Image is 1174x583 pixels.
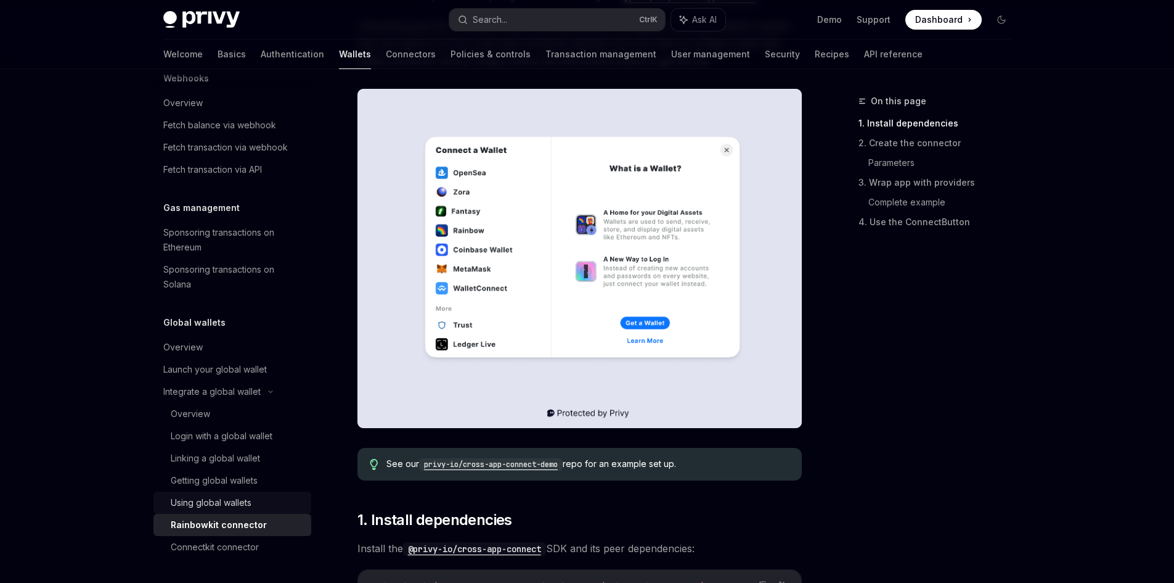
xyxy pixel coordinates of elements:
a: 4. Use the ConnectButton [858,212,1021,232]
button: Search...CtrlK [449,9,665,31]
a: Support [857,14,891,26]
div: Linking a global wallet [171,451,260,466]
a: Fetch transaction via API [153,159,311,181]
a: Authentication [261,39,324,69]
a: Demo [817,14,842,26]
span: On this page [871,94,926,109]
a: Overview [153,92,311,114]
span: Ctrl K [639,15,658,25]
div: Connectkit connector [171,540,259,555]
a: Policies & controls [450,39,531,69]
span: See our repo for an example set up. [386,458,789,471]
a: User management [671,39,750,69]
code: @privy-io/cross-app-connect [403,542,546,556]
img: dark logo [163,11,240,28]
div: Fetch transaction via API [163,162,262,177]
a: Linking a global wallet [153,447,311,469]
a: Dashboard [905,10,982,30]
div: Fetch transaction via webhook [163,140,288,155]
h5: Global wallets [163,315,226,330]
div: Using global wallets [171,495,251,510]
a: Connectkit connector [153,536,311,558]
button: Ask AI [671,9,725,31]
code: privy-io/cross-app-connect-demo [419,458,563,471]
a: privy-io/cross-app-connect-demo [419,458,563,469]
a: Sponsoring transactions on Ethereum [153,221,311,258]
div: Sponsoring transactions on Ethereum [163,225,304,255]
h5: Gas management [163,201,240,215]
a: Getting global wallets [153,469,311,492]
a: Security [765,39,800,69]
a: Fetch transaction via webhook [153,136,311,159]
a: Login with a global wallet [153,425,311,447]
div: Launch your global wallet [163,362,267,377]
span: Dashboard [915,14,963,26]
a: 2. Create the connector [858,133,1021,153]
a: Recipes [815,39,849,69]
a: Wallets [339,39,371,69]
a: Overview [153,403,311,425]
span: Ask AI [692,14,717,26]
a: 1. Install dependencies [858,114,1021,133]
a: Parameters [868,153,1021,173]
div: Getting global wallets [171,473,258,488]
span: 1. Install dependencies [357,510,512,530]
div: Overview [171,407,210,421]
a: Transaction management [545,39,656,69]
a: Welcome [163,39,203,69]
div: Login with a global wallet [171,429,272,444]
a: 3. Wrap app with providers [858,173,1021,192]
span: Install the SDK and its peer dependencies: [357,540,802,557]
div: Search... [473,12,507,27]
div: Overview [163,96,203,110]
a: Connectors [386,39,436,69]
a: Fetch balance via webhook [153,114,311,136]
a: Rainbowkit connector [153,514,311,536]
img: The Rainbowkit connector [357,89,802,428]
a: Using global wallets [153,492,311,514]
svg: Tip [370,459,378,470]
a: Basics [218,39,246,69]
a: Sponsoring transactions on Solana [153,258,311,296]
div: Integrate a global wallet [163,384,261,399]
button: Toggle dark mode [992,10,1011,30]
div: Fetch balance via webhook [163,118,276,133]
div: Rainbowkit connector [171,518,267,532]
a: Complete example [868,192,1021,212]
a: API reference [864,39,923,69]
div: Overview [163,340,203,355]
div: Sponsoring transactions on Solana [163,262,304,292]
a: Overview [153,336,311,358]
a: @privy-io/cross-app-connect [403,542,546,555]
a: Launch your global wallet [153,358,311,381]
